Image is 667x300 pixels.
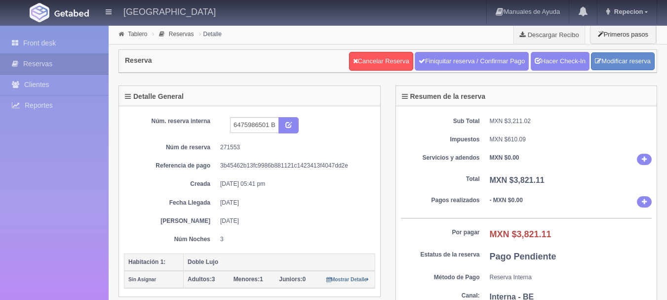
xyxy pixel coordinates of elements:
[401,154,480,162] dt: Servicios y adendos
[590,25,656,44] button: Primeros pasos
[326,276,369,283] a: Mostrar Detalle
[123,5,216,17] h4: [GEOGRAPHIC_DATA]
[184,254,375,271] th: Doble Lujo
[131,143,210,152] dt: Núm de reserva
[401,196,480,205] dt: Pagos realizados
[30,3,49,22] img: Getabed
[401,292,480,300] dt: Canal:
[490,252,556,261] b: Pago Pendiente
[490,117,652,126] dd: MXN $3,211.02
[220,162,368,170] dd: 3b45462b13fc9986b881121c1423413f4047dd2e
[220,235,368,244] dd: 3
[188,276,215,283] span: 3
[220,199,368,207] dd: [DATE]
[326,277,369,282] small: Mostrar Detalle
[490,154,519,161] b: MXN $0.00
[401,251,480,259] dt: Estatus de la reserva
[402,93,486,100] h4: Resumen de la reserva
[401,117,480,126] dt: Sub Total
[401,228,480,237] dt: Por pagar
[401,135,480,144] dt: Impuestos
[234,276,263,283] span: 1
[490,197,523,204] b: - MXN $0.00
[131,235,210,244] dt: Núm Noches
[220,180,368,188] dd: [DATE] 05:41 pm
[131,180,210,188] dt: Creada
[279,276,302,283] strong: Juniors:
[131,162,210,170] dt: Referencia de pago
[415,52,529,71] a: Finiquitar reserva / Confirmar Pago
[131,199,210,207] dt: Fecha Llegada
[188,276,212,283] strong: Adultos:
[401,175,480,183] dt: Total
[128,31,147,38] a: Tablero
[128,277,156,282] small: Sin Asignar
[490,176,545,184] b: MXN $3,821.11
[514,25,585,44] a: Descargar Recibo
[591,52,655,71] a: Modificar reserva
[169,31,194,38] a: Reservas
[54,9,89,17] img: Getabed
[490,229,551,239] b: MXN $3,821.11
[279,276,306,283] span: 0
[220,143,368,152] dd: 271553
[490,273,652,282] dd: Reserva Interna
[125,57,152,64] h4: Reserva
[125,93,184,100] h4: Detalle General
[401,273,480,282] dt: Método de Pago
[196,29,224,39] li: Detalle
[531,52,589,71] a: Hacer Check-In
[131,217,210,225] dt: [PERSON_NAME]
[612,8,643,15] span: Repecion
[349,52,413,71] a: Cancelar Reserva
[131,117,210,126] dt: Núm. reserva interna
[220,217,368,225] dd: [DATE]
[490,135,652,144] dd: MXN $610.09
[234,276,260,283] strong: Menores:
[128,258,165,265] b: Habitación 1:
